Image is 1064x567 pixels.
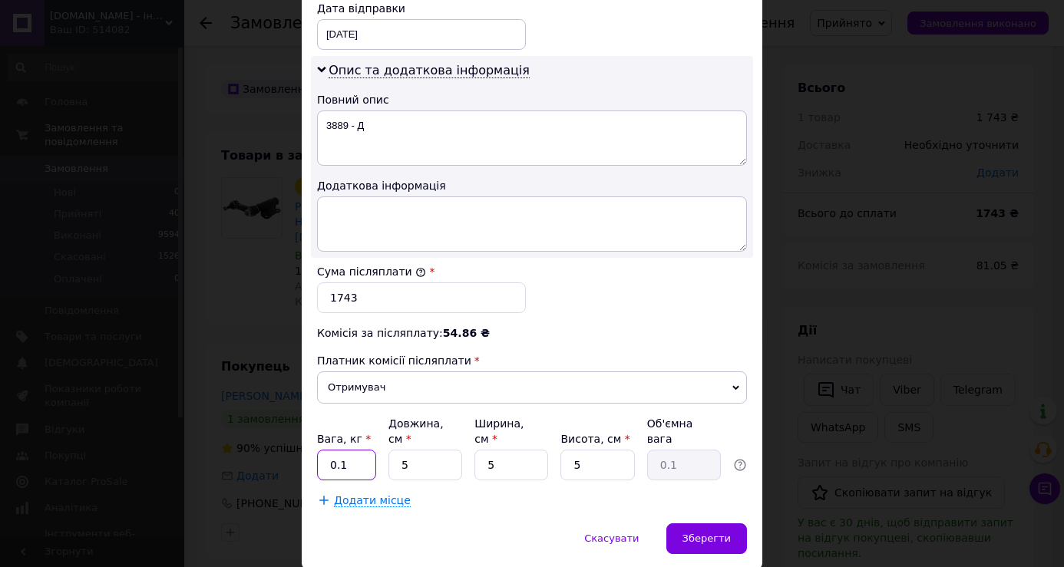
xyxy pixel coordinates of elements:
label: Ширина, см [474,417,524,445]
span: Опис та додаткова інформація [329,63,530,78]
div: Об'ємна вага [647,416,721,447]
span: 54.86 ₴ [443,327,490,339]
span: Скасувати [584,532,639,544]
span: Платник комісії післяплати [317,354,471,367]
span: Додати місце [334,494,411,507]
div: Дата відправки [317,1,526,16]
label: Висота, см [560,433,629,445]
span: Зберегти [682,532,731,544]
div: Повний опис [317,92,747,107]
textarea: 3889 - Д [317,110,747,166]
span: Отримувач [317,371,747,404]
label: Довжина, см [388,417,444,445]
div: Додаткова інформація [317,178,747,193]
label: Сума післяплати [317,265,426,278]
div: Комісія за післяплату: [317,325,747,341]
label: Вага, кг [317,433,371,445]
